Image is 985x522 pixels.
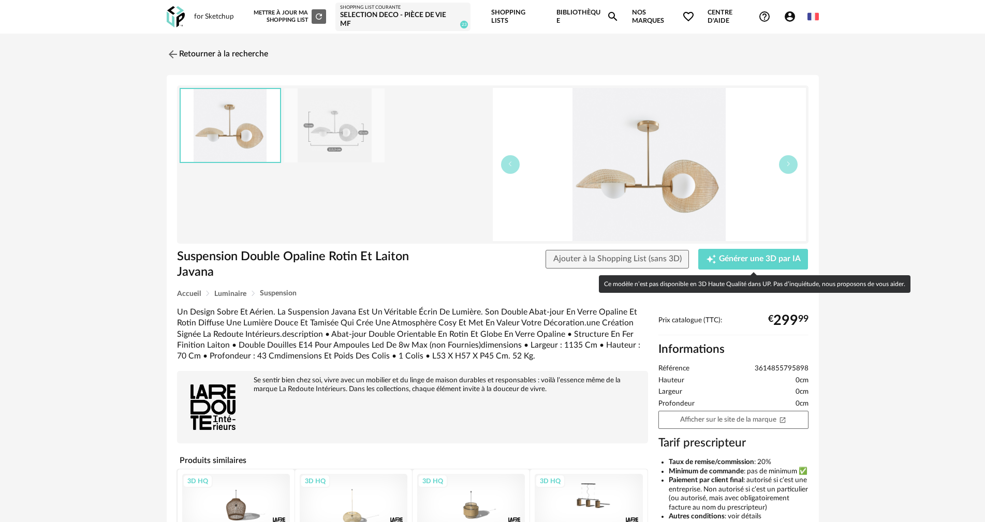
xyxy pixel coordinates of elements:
span: Account Circle icon [784,10,801,23]
div: € 99 [768,317,808,325]
span: 0cm [796,376,808,385]
span: Hauteur [658,376,684,385]
span: Largeur [658,387,682,397]
h1: Suspension Double Opaline Rotin Et Laiton Javana [177,249,434,280]
span: 3614855795898 [755,364,808,374]
img: 584c4165b52dc9aa30c45533f2f88d78.jpg [284,88,385,162]
span: Luminaire [214,290,246,297]
div: Shopping List courante [340,5,466,11]
span: Centre d'aideHelp Circle Outline icon [708,8,771,25]
li: : autorisé si c’est une entreprise. Non autorisé si c’est un particulier (ou autorisé, mais avec ... [669,476,808,512]
b: Autres conditions [669,513,725,520]
b: Paiement par client final [669,476,743,484]
div: 3D HQ [418,474,448,488]
span: Creation icon [706,254,716,264]
h4: Produits similaires [177,453,648,468]
div: Breadcrumb [177,290,808,297]
img: OXP [167,6,185,27]
h2: Informations [658,342,808,357]
h3: Tarif prescripteur [658,436,808,451]
span: 23 [460,21,468,28]
img: fr [807,11,819,22]
span: 0cm [796,387,808,397]
span: 299 [773,317,798,325]
img: svg+xml;base64,PHN2ZyB3aWR0aD0iMjQiIGhlaWdodD0iMjQiIHZpZXdCb3g9IjAgMCAyNCAyNCIgZmlsbD0ibm9uZSIgeG... [167,48,179,61]
div: 3D HQ [300,474,330,488]
b: Minimum de commande [669,468,744,475]
li: : 20% [669,458,808,467]
li: : pas de minimum ✅ [669,467,808,476]
div: Prix catalogue (TTC): [658,316,808,335]
div: Un Design Sobre Et Aérien. La Suspension Javana Est Un Véritable Écrin De Lumière. Son Double Aba... [177,307,648,362]
a: Retourner à la recherche [167,43,268,66]
span: Ajouter à la Shopping List (sans 3D) [553,255,682,263]
span: Account Circle icon [784,10,796,23]
span: Open In New icon [779,415,786,423]
span: Help Circle Outline icon [758,10,771,23]
img: brand logo [182,376,244,438]
span: Profondeur [658,399,695,409]
div: 3D HQ [183,474,213,488]
a: Afficher sur le site de la marqueOpen In New icon [658,411,808,429]
div: 3D HQ [535,474,565,488]
span: Heart Outline icon [682,10,695,23]
span: Refresh icon [314,13,324,19]
img: 9ca2664b39c9d95948e2b2ced35dab7f.jpg [181,89,280,162]
div: Selection deco - Pièce de vie MF [340,11,466,29]
span: Magnify icon [607,10,619,23]
div: Mettre à jour ma Shopping List [252,9,326,24]
a: Shopping List courante Selection deco - Pièce de vie MF 23 [340,5,466,29]
span: Générer une 3D par IA [719,255,801,263]
div: Ce modèle n’est pas disponible en 3D Haute Qualité dans UP. Pas d’inquiétude, nous proposons de v... [599,275,910,293]
button: Ajouter à la Shopping List (sans 3D) [546,250,689,269]
button: Creation icon Générer une 3D par IA [698,249,808,270]
span: Suspension [260,290,297,297]
div: for Sketchup [194,12,234,22]
li: : voir détails [669,512,808,521]
div: Se sentir bien chez soi, vivre avec un mobilier et du linge de maison durables et responsables : ... [182,376,643,394]
b: Taux de remise/commission [669,458,754,466]
img: 9ca2664b39c9d95948e2b2ced35dab7f.jpg [493,88,806,241]
span: 0cm [796,399,808,409]
span: Accueil [177,290,201,297]
span: Référence [658,364,689,374]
